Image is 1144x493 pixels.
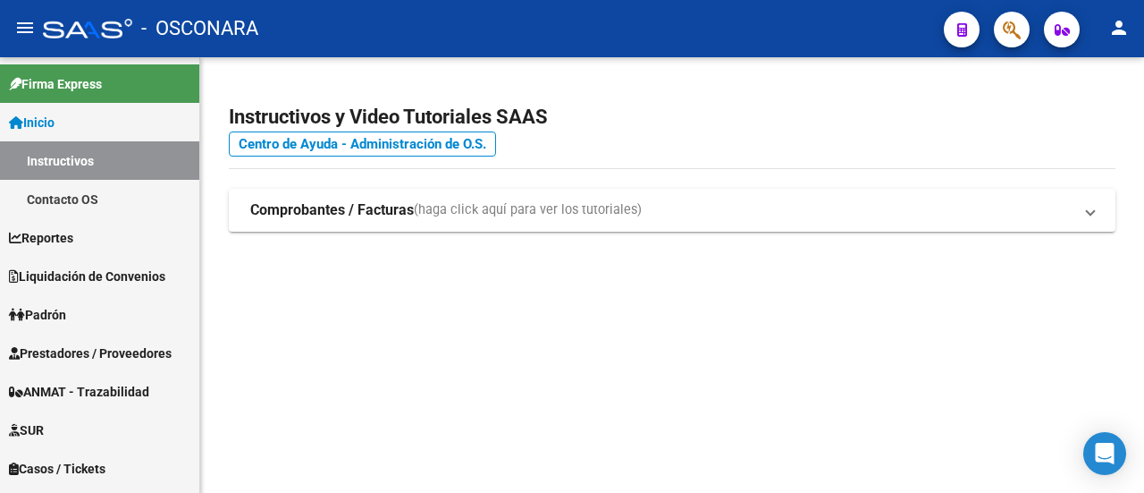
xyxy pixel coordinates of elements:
[229,189,1115,232] mat-expansion-panel-header: Comprobantes / Facturas(haga click aquí para ver los tutoriales)
[9,113,55,132] span: Inicio
[1083,432,1126,475] div: Open Intercom Messenger
[9,74,102,94] span: Firma Express
[414,200,642,220] span: (haga click aquí para ver los tutoriales)
[229,100,1115,134] h2: Instructivos y Video Tutoriales SAAS
[141,9,258,48] span: - OSCONARA
[9,421,44,440] span: SUR
[9,344,172,363] span: Prestadores / Proveedores
[229,132,496,157] a: Centro de Ayuda - Administración de O.S.
[9,382,149,402] span: ANMAT - Trazabilidad
[1108,17,1130,38] mat-icon: person
[250,200,414,220] strong: Comprobantes / Facturas
[9,305,66,325] span: Padrón
[9,228,73,248] span: Reportes
[9,267,165,286] span: Liquidación de Convenios
[9,459,105,479] span: Casos / Tickets
[14,17,36,38] mat-icon: menu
